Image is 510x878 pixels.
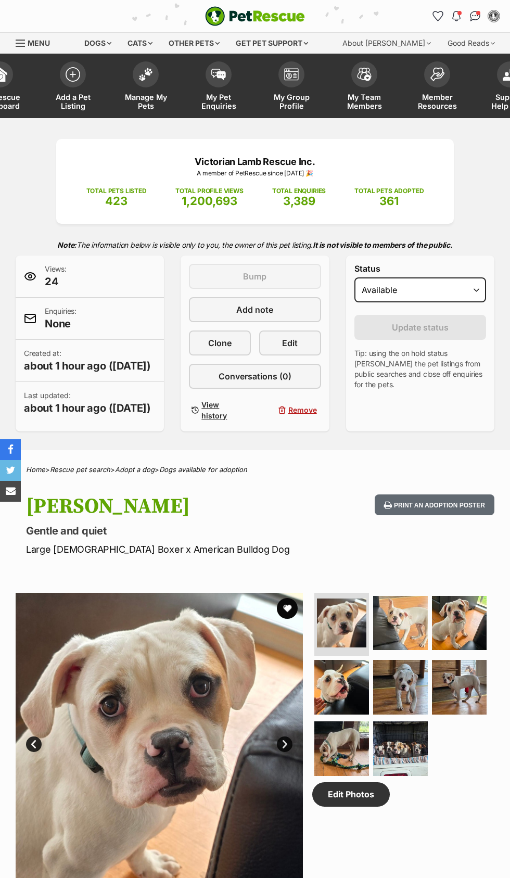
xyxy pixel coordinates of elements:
[50,465,110,474] a: Rescue pet search
[373,660,428,715] img: Photo of Marquez
[354,186,424,196] p: TOTAL PETS ADOPTED
[26,524,313,538] p: Gentle and quiet
[429,8,502,24] ul: Account quick links
[26,494,313,518] h1: [PERSON_NAME]
[392,321,449,334] span: Update status
[189,297,321,322] a: Add note
[430,67,444,81] img: member-resources-icon-8e73f808a243e03378d46382f2149f9095a855e16c252ad45f914b54edf8863c.svg
[189,364,321,389] a: Conversations (0)
[328,56,401,118] a: My Team Members
[373,596,428,651] img: Photo of Marquez
[28,39,50,47] span: Menu
[72,155,438,169] p: Victorian Lamb Rescue Inc.
[283,194,315,208] span: 3,389
[268,93,315,110] span: My Group Profile
[66,67,80,82] img: add-pet-listing-icon-0afa8454b4691262ce3f59096e99ab1cd57d4a30225e0717b998d2c9b9846f56.svg
[24,359,151,373] span: about 1 hour ago ([DATE])
[24,348,151,373] p: Created at:
[122,93,169,110] span: Manage My Pets
[26,465,45,474] a: Home
[36,56,109,118] a: Add a Pet Listing
[26,736,42,752] a: Prev
[341,93,388,110] span: My Team Members
[26,542,313,556] p: Large [DEMOGRAPHIC_DATA] Boxer x American Bulldog Dog
[161,33,227,54] div: Other pets
[314,721,369,776] img: Photo of Marquez
[288,404,317,415] span: Remove
[312,782,390,806] a: Edit Photos
[470,11,481,21] img: chat-41dd97257d64d25036548639549fe6c8038ab92f7586957e7f3b1b290dea8141.svg
[16,234,494,256] p: The information below is visible only to you, the owner of this pet listing.
[373,721,428,776] img: Photo of Marquez
[72,169,438,178] p: A member of PetRescue since [DATE] 🎉
[57,240,76,249] strong: Note:
[452,11,461,21] img: notifications-46538b983faf8c2785f20acdc204bb7945ddae34d4c08c2a6579f10ce5e182be.svg
[259,397,321,423] button: Remove
[354,315,486,340] button: Update status
[109,56,182,118] a: Manage My Pets
[45,274,67,289] span: 24
[16,33,57,52] a: Menu
[314,660,369,715] img: Photo of Marquez
[205,6,305,26] a: PetRescue
[357,68,372,81] img: team-members-icon-5396bd8760b3fe7c0b43da4ab00e1e3bb1a5d9ba89233759b79545d2d3fc5d0d.svg
[259,330,321,355] a: Edit
[45,264,67,289] p: Views:
[77,33,119,54] div: Dogs
[182,194,237,208] span: 1,200,693
[189,397,251,423] a: View history
[448,8,465,24] button: Notifications
[317,599,366,648] img: Photo of Marquez
[175,186,244,196] p: TOTAL PROFILE VIEWS
[208,337,232,349] span: Clone
[255,56,328,118] a: My Group Profile
[189,330,251,355] a: Clone
[189,264,321,289] button: Bump
[219,370,291,383] span: Conversations (0)
[115,465,155,474] a: Adopt a dog
[375,494,494,516] button: Print an adoption poster
[49,93,96,110] span: Add a Pet Listing
[354,264,486,273] label: Status
[432,596,487,651] img: Photo of Marquez
[313,240,453,249] strong: It is not visible to members of the public.
[138,68,153,81] img: manage-my-pets-icon-02211641906a0b7f246fdf0571729dbe1e7629f14944591b6c1af311fb30b64b.svg
[211,69,226,80] img: pet-enquiries-icon-7e3ad2cf08bfb03b45e93fb7055b45f3efa6380592205ae92323e6603595dc1f.svg
[272,186,326,196] p: TOTAL ENQUIRIES
[414,93,461,110] span: Member Resources
[236,303,273,316] span: Add note
[182,56,255,118] a: My Pet Enquiries
[243,270,266,283] span: Bump
[86,186,147,196] p: TOTAL PETS LISTED
[24,390,151,415] p: Last updated:
[440,33,502,54] div: Good Reads
[335,33,438,54] div: About [PERSON_NAME]
[354,348,486,390] p: Tip: using the on hold status [PERSON_NAME] the pet listings from public searches and close off e...
[284,68,299,81] img: group-profile-icon-3fa3cf56718a62981997c0bc7e787c4b2cf8bcc04b72c1350f741eb67cf2f40e.svg
[120,33,160,54] div: Cats
[489,11,499,21] img: Victorian Lamb Rescue profile pic
[159,465,247,474] a: Dogs available for adoption
[228,33,315,54] div: Get pet support
[24,401,151,415] span: about 1 hour ago ([DATE])
[282,337,298,349] span: Edit
[432,660,487,715] img: Photo of Marquez
[195,93,242,110] span: My Pet Enquiries
[429,8,446,24] a: Favourites
[277,598,298,619] button: favourite
[45,316,76,331] span: None
[201,399,247,421] span: View history
[277,736,292,752] a: Next
[486,8,502,24] button: My account
[401,56,474,118] a: Member Resources
[379,194,399,208] span: 361
[205,6,305,26] img: logo-e224e6f780fb5917bec1dbf3a21bbac754714ae5b6737aabdf751b685950b380.svg
[467,8,483,24] a: Conversations
[45,306,76,331] p: Enquiries:
[105,194,127,208] span: 423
